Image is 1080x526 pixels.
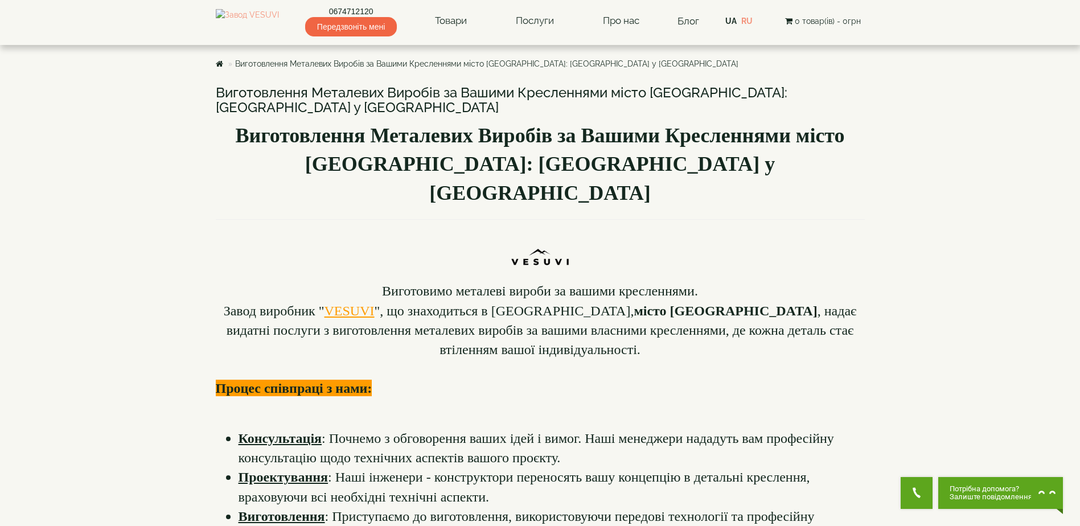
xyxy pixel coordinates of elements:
span: Передзвоніть мені [305,17,397,36]
a: Послуги [504,8,565,34]
span: Потрібна допомога? [950,485,1032,493]
a: ru [741,17,753,26]
img: Завод VESUVI [216,9,279,33]
a: Товари [424,8,478,34]
h3: Виготовлення Металевих Виробів за Вашими Кресленнями місто [GEOGRAPHIC_DATA]: [GEOGRAPHIC_DATA] у... [216,85,865,116]
span: ua [725,17,737,26]
button: Chat button [938,477,1063,509]
span: 0 товар(ів) - 0грн [795,17,861,26]
b: Виготовлення Металевих Виробів за Вашими Кресленнями місто [GEOGRAPHIC_DATA]: [GEOGRAPHIC_DATA] у... [235,124,844,204]
button: Get Call button [901,477,933,509]
font: : Почнемо з обговорення ваших ідей і вимог. Наші менеджери нададуть вам професійну консультацію щ... [239,431,834,465]
u: Консультація [239,431,322,446]
b: місто [GEOGRAPHIC_DATA] [634,303,817,318]
font: Виготовимо металеві вироби за вашими кресленнями. [382,283,698,298]
a: VESUVI [325,303,375,318]
font: : Наші інженери - конструктори переносять вашу концепцію в детальні креслення, враховуючи всі нео... [239,470,810,504]
a: Про нас [592,8,651,34]
u: Виготовлення [239,509,325,524]
font: Завод виробник " ", що знаходиться в [GEOGRAPHIC_DATA], , надає видатні послуги з виготовлення ме... [224,303,857,357]
a: 0674712120 [305,6,397,17]
u: Проектування [239,470,328,484]
b: Процес співпраці з нами: [216,381,372,396]
button: 0 товар(ів) - 0грн [782,15,864,27]
a: Виготовлення Металевих Виробів за Вашими Кресленнями місто [GEOGRAPHIC_DATA]: [GEOGRAPHIC_DATA] у... [235,59,738,68]
a: Блог [677,15,699,27]
span: Залиште повідомлення [950,493,1032,501]
img: PUbymHslNuv4uAEzqJpb6FGsOwdgUpvJpDmNqBc3N95ZFIp7Nq6GbIGTo4R592Obv21Wx6QEDVHZ4VvSFe9xc49KlnFEIH65O... [508,225,572,273]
